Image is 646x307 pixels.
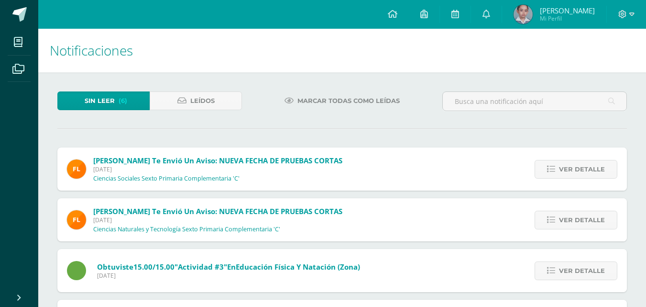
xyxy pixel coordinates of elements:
[297,92,400,110] span: Marcar todas como leídas
[85,92,115,110] span: Sin leer
[97,272,360,280] span: [DATE]
[514,5,533,24] img: bf08deebb9cb0532961245b119bd1cea.png
[443,92,626,111] input: Busca una notificación aquí
[93,175,240,182] p: Ciencias Sociales Sexto Primaria Complementaria 'C'
[559,160,605,178] span: Ver detalle
[93,226,280,233] p: Ciencias Naturales y Tecnología Sexto Primaria Complementaria 'C'
[93,216,342,224] span: [DATE]
[119,92,127,110] span: (6)
[175,262,227,272] span: "Actividad #3"
[67,159,86,179] img: 00e92e5268842a5da8ad8efe5964f981.png
[93,156,342,165] span: [PERSON_NAME] te envió un aviso: NUEVA FECHA DE PRUEBAS CORTAS
[67,210,86,229] img: 00e92e5268842a5da8ad8efe5964f981.png
[50,41,133,59] span: Notificaciones
[273,91,412,110] a: Marcar todas como leídas
[236,262,360,272] span: Educación Física y Natación (Zona)
[133,262,175,272] span: 15.00/15.00
[190,92,215,110] span: Leídos
[150,91,242,110] a: Leídos
[93,165,342,173] span: [DATE]
[93,206,342,216] span: [PERSON_NAME] te envió un aviso: NUEVA FECHA DE PRUEBAS CORTAS
[97,262,360,272] span: Obtuviste en
[540,14,595,23] span: Mi Perfil
[559,211,605,229] span: Ver detalle
[540,6,595,15] span: [PERSON_NAME]
[57,91,150,110] a: Sin leer(6)
[559,262,605,280] span: Ver detalle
